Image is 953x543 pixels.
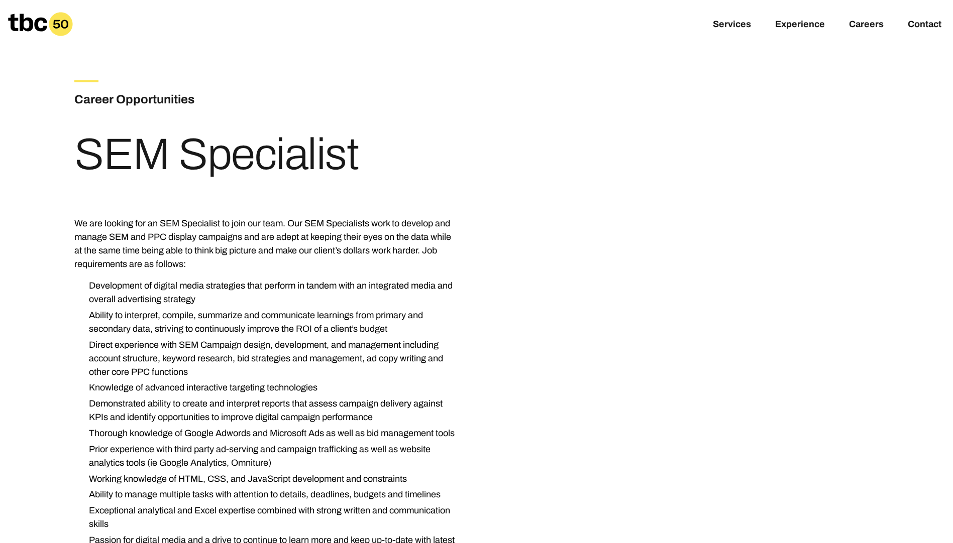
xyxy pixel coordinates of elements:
li: Working knowledge of HTML, CSS, and JavaScript development and constraints [81,472,460,486]
li: Thorough knowledge of Google Adwords and Microsoft Ads as well as bid management tools [81,427,460,440]
a: Services [713,19,751,31]
li: Knowledge of advanced interactive targeting technologies [81,381,460,394]
a: Contact [908,19,941,31]
a: Homepage [8,12,73,36]
li: Direct experience with SEM Campaign design, development, and management including account structu... [81,338,460,379]
li: Prior experience with third party ad-serving and campaign trafficking as well as website analytic... [81,443,460,470]
li: Ability to manage multiple tasks with attention to details, deadlines, budgets and timelines [81,488,460,501]
h3: Career Opportunities [74,90,315,108]
li: Exceptional analytical and Excel expertise combined with strong written and communication skills [81,504,460,531]
li: Development of digital media strategies that perform in tandem with an integrated media and overa... [81,279,460,306]
li: Ability to interpret, compile, summarize and communicate learnings from primary and secondary dat... [81,309,460,336]
li: Demonstrated ability to create and interpret reports that assess campaign delivery against KPIs a... [81,397,460,424]
p: We are looking for an SEM Specialist to join our team. Our SEM Specialists work to develop and ma... [74,217,460,271]
h1: SEM Specialist [74,132,358,177]
a: Careers [849,19,884,31]
a: Experience [775,19,825,31]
